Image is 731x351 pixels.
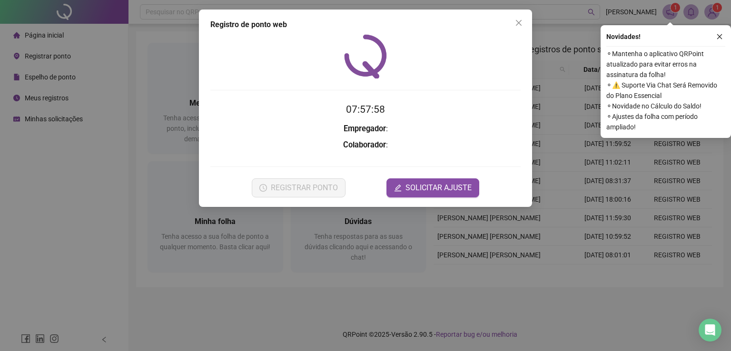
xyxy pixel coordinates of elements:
span: ⚬ Novidade no Cálculo do Saldo! [606,101,725,111]
span: edit [394,184,402,192]
div: Registro de ponto web [210,19,521,30]
span: close [716,33,723,40]
img: QRPoint [344,34,387,78]
button: editSOLICITAR AJUSTE [386,178,479,197]
strong: Empregador [344,124,386,133]
time: 07:57:58 [346,104,385,115]
span: close [515,19,523,27]
span: Novidades ! [606,31,641,42]
span: SOLICITAR AJUSTE [405,182,472,194]
h3: : [210,123,521,135]
span: ⚬ Mantenha o aplicativo QRPoint atualizado para evitar erros na assinatura da folha! [606,49,725,80]
span: ⚬ Ajustes da folha com período ampliado! [606,111,725,132]
div: Open Intercom Messenger [699,319,721,341]
button: REGISTRAR PONTO [252,178,346,197]
h3: : [210,139,521,151]
button: Close [511,15,526,30]
strong: Colaborador [343,140,386,149]
span: ⚬ ⚠️ Suporte Via Chat Será Removido do Plano Essencial [606,80,725,101]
